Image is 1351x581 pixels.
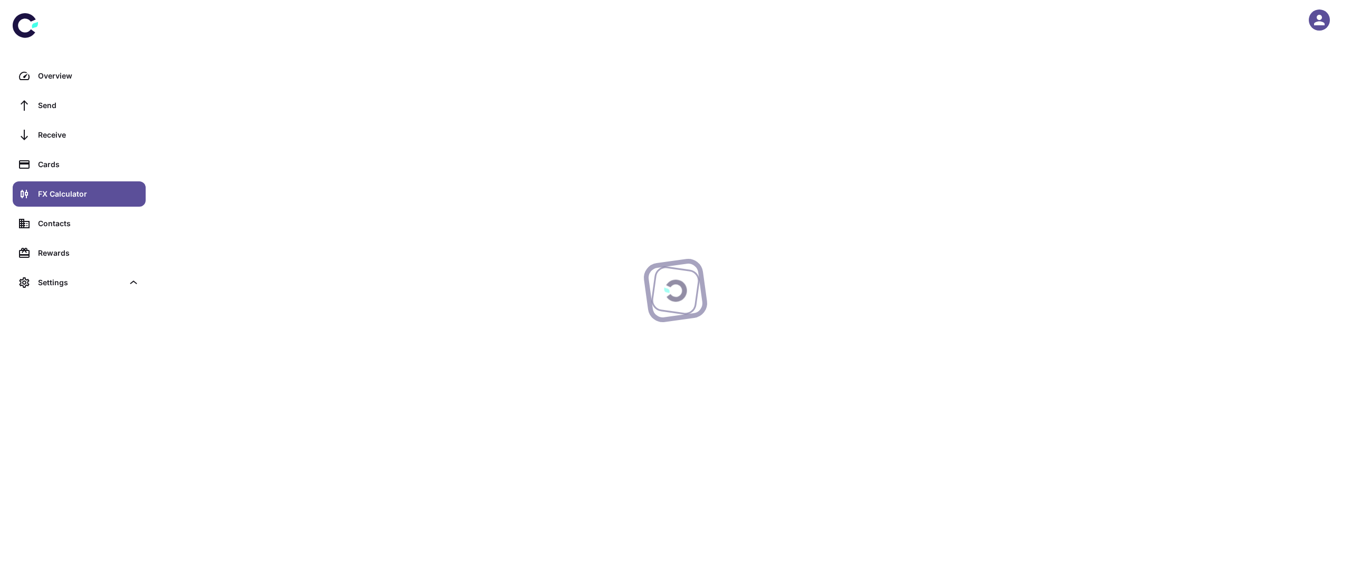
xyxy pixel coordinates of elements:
a: Overview [13,63,146,89]
a: Cards [13,152,146,177]
div: FX Calculator [38,188,139,200]
a: Receive [13,122,146,148]
a: Rewards [13,240,146,266]
div: Send [38,100,139,111]
a: FX Calculator [13,181,146,207]
div: Overview [38,70,139,82]
div: Settings [38,277,123,288]
div: Contacts [38,218,139,229]
div: Rewards [38,247,139,259]
a: Send [13,93,146,118]
a: Contacts [13,211,146,236]
div: Cards [38,159,139,170]
div: Receive [38,129,139,141]
div: Settings [13,270,146,295]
